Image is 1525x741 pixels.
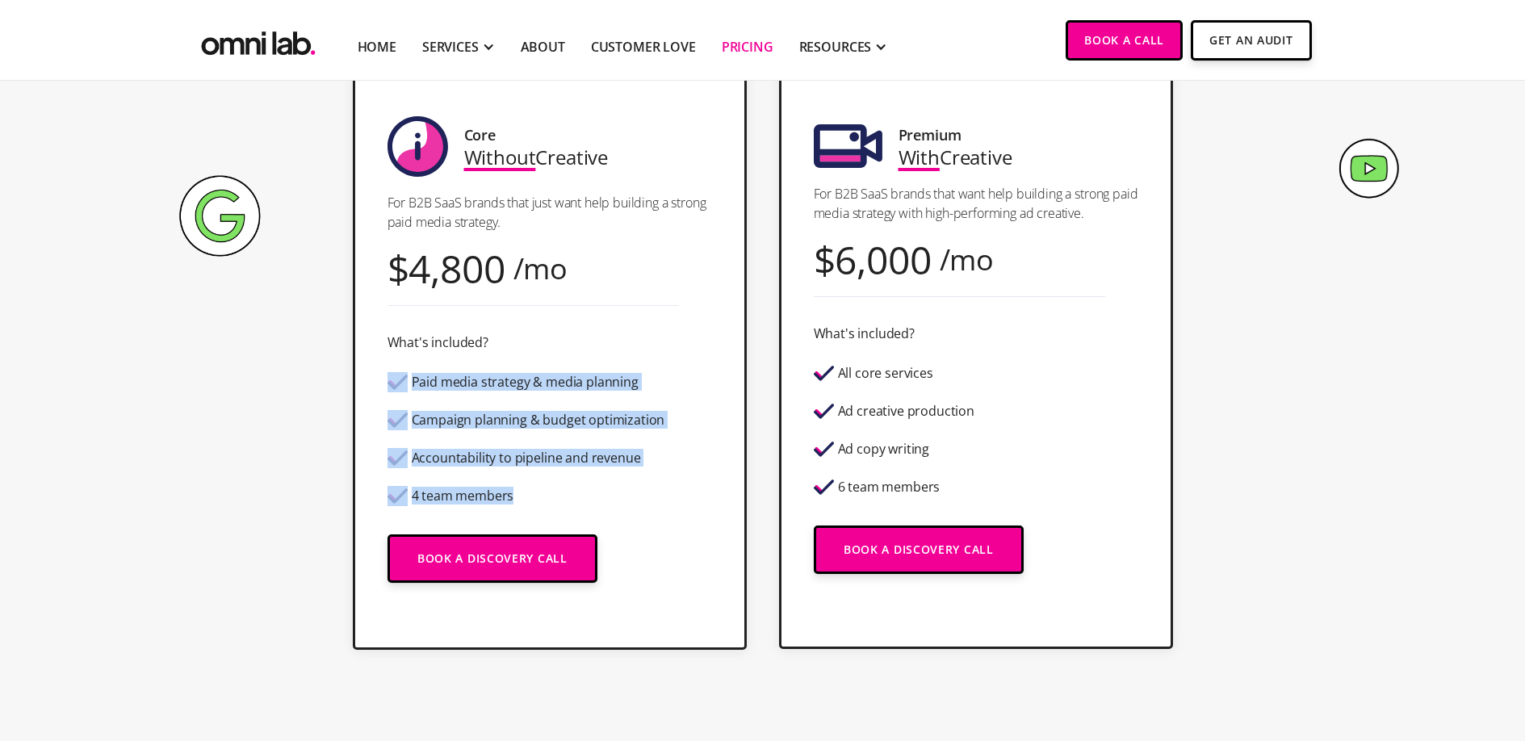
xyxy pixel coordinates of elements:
[388,193,712,232] p: For B2B SaaS brands that just want help building a strong paid media strategy.
[358,37,396,57] a: Home
[388,257,409,279] div: $
[838,404,974,418] div: Ad creative production
[899,144,940,170] span: With
[799,37,872,57] div: RESOURCES
[198,20,319,60] img: Omni Lab: B2B SaaS Demand Generation Agency
[464,124,496,146] div: Core
[814,525,1024,574] a: Book a Discovery Call
[899,146,1012,168] div: Creative
[940,249,995,270] div: /mo
[464,146,609,168] div: Creative
[838,480,941,494] div: 6 team members
[408,257,505,279] div: 4,800
[1191,20,1311,61] a: Get An Audit
[412,451,641,465] div: Accountability to pipeline and revenue
[412,413,665,427] div: Campaign planning & budget optimization
[814,249,836,270] div: $
[899,124,962,146] div: Premium
[1066,20,1183,61] a: Book a Call
[838,366,933,380] div: All core services
[412,489,514,503] div: 4 team members
[388,332,488,354] div: What's included?
[722,37,773,57] a: Pricing
[814,184,1138,223] p: For B2B SaaS brands that want help building a strong paid media strategy with high-performing ad ...
[198,20,319,60] a: home
[1234,554,1525,741] iframe: Chat Widget
[835,249,931,270] div: 6,000
[814,323,915,345] div: What's included?
[412,375,639,389] div: Paid media strategy & media planning
[422,37,479,57] div: SERVICES
[591,37,696,57] a: Customer Love
[521,37,565,57] a: About
[838,442,930,456] div: Ad copy writing
[464,144,536,170] span: Without
[388,534,597,583] a: Book a Discovery Call
[513,257,568,279] div: /mo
